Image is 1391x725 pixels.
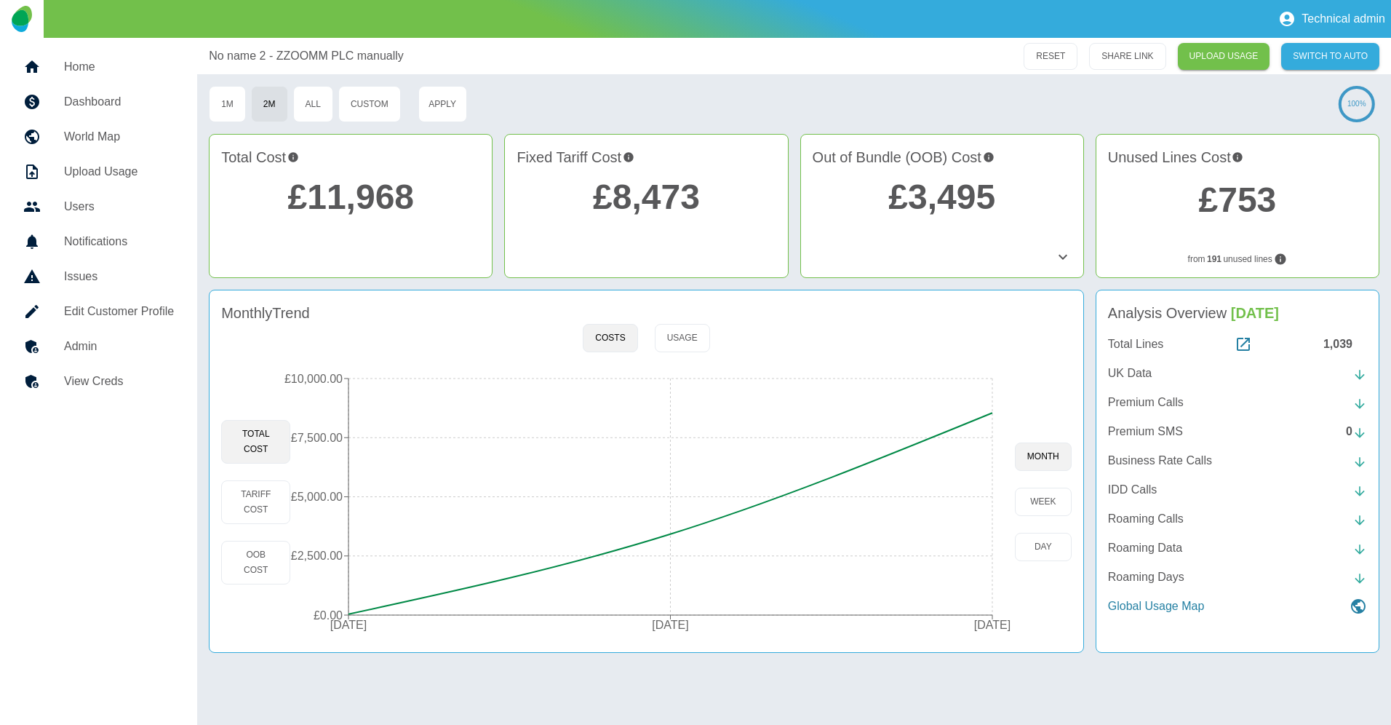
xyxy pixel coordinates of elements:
[1108,452,1367,470] a: Business Rate Calls
[64,128,174,146] h5: World Map
[12,189,186,224] a: Users
[1108,302,1367,324] h4: Analysis Overview
[1108,598,1367,615] a: Global Usage Map
[291,432,343,444] tspan: £7,500.00
[1108,510,1184,528] p: Roaming Calls
[12,84,186,119] a: Dashboard
[1108,481,1157,499] p: IDD Calls
[314,609,343,621] tspan: £0.00
[291,550,343,562] tspan: £2,500.00
[1346,423,1367,440] div: 0
[12,49,186,84] a: Home
[12,364,186,399] a: View Creds
[418,86,467,122] button: Apply
[1108,423,1367,440] a: Premium SMS0
[1015,533,1072,561] button: day
[209,86,246,122] button: 1M
[1302,12,1385,25] p: Technical admin
[12,224,186,259] a: Notifications
[12,6,31,32] img: Logo
[330,619,367,631] tspan: [DATE]
[1347,100,1366,108] text: 100%
[338,86,401,122] button: Custom
[293,86,333,122] button: All
[64,93,174,111] h5: Dashboard
[64,198,174,215] h5: Users
[1207,253,1221,266] b: 191
[1108,365,1367,382] a: UK Data
[1108,253,1367,266] p: from unused lines
[287,146,299,168] svg: This is the total charges incurred over 2 months
[1108,336,1164,353] p: Total Lines
[221,146,480,168] h4: Total Cost
[1198,181,1276,219] a: £753
[1108,481,1367,499] a: IDD Calls
[288,178,415,216] a: £11,968
[1108,336,1367,353] a: Total Lines1,039
[1108,510,1367,528] a: Roaming Calls
[1108,394,1184,411] p: Premium Calls
[1089,43,1165,70] button: SHARE LINK
[1015,488,1072,516] button: week
[209,47,404,65] a: No name 2 - ZZOOMM PLC manually
[1281,43,1379,70] button: SWITCH TO AUTO
[221,420,290,464] button: Total Cost
[64,268,174,285] h5: Issues
[1108,568,1184,586] p: Roaming Days
[517,146,776,168] h4: Fixed Tariff Cost
[12,259,186,294] a: Issues
[1108,146,1367,171] h4: Unused Lines Cost
[1108,568,1367,586] a: Roaming Days
[64,163,174,181] h5: Upload Usage
[1015,443,1072,471] button: month
[1232,146,1243,168] svg: Potential saving if surplus lines removed at contract renewal
[251,86,288,122] button: 2M
[653,619,689,631] tspan: [DATE]
[1024,43,1077,70] button: RESET
[64,233,174,250] h5: Notifications
[12,329,186,364] a: Admin
[221,302,310,324] h4: Monthly Trend
[1178,43,1270,70] a: UPLOAD USAGE
[983,146,995,168] svg: Costs outside of your fixed tariff
[291,491,343,503] tspan: £5,000.00
[64,373,174,390] h5: View Creds
[12,154,186,189] a: Upload Usage
[813,146,1072,168] h4: Out of Bundle (OOB) Cost
[1108,423,1183,440] p: Premium SMS
[12,119,186,154] a: World Map
[64,338,174,355] h5: Admin
[1108,598,1205,615] p: Global Usage Map
[1323,336,1367,353] div: 1,039
[64,58,174,76] h5: Home
[1108,539,1367,557] a: Roaming Data
[623,146,634,168] svg: This is your recurring contracted cost
[1108,539,1182,557] p: Roaming Data
[888,178,995,216] a: £3,495
[1272,4,1391,33] button: Technical admin
[583,324,637,352] button: Costs
[1108,365,1152,382] p: UK Data
[64,303,174,320] h5: Edit Customer Profile
[655,324,710,352] button: Usage
[12,294,186,329] a: Edit Customer Profile
[221,541,290,585] button: OOB Cost
[593,178,700,216] a: £8,473
[1108,394,1367,411] a: Premium Calls
[284,372,343,384] tspan: £10,000.00
[221,480,290,524] button: Tariff Cost
[1274,253,1287,266] svg: Lines not used during your chosen timeframe. If multiple months selected only lines never used co...
[1108,452,1212,470] p: Business Rate Calls
[974,619,1011,631] tspan: [DATE]
[1231,305,1279,321] span: [DATE]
